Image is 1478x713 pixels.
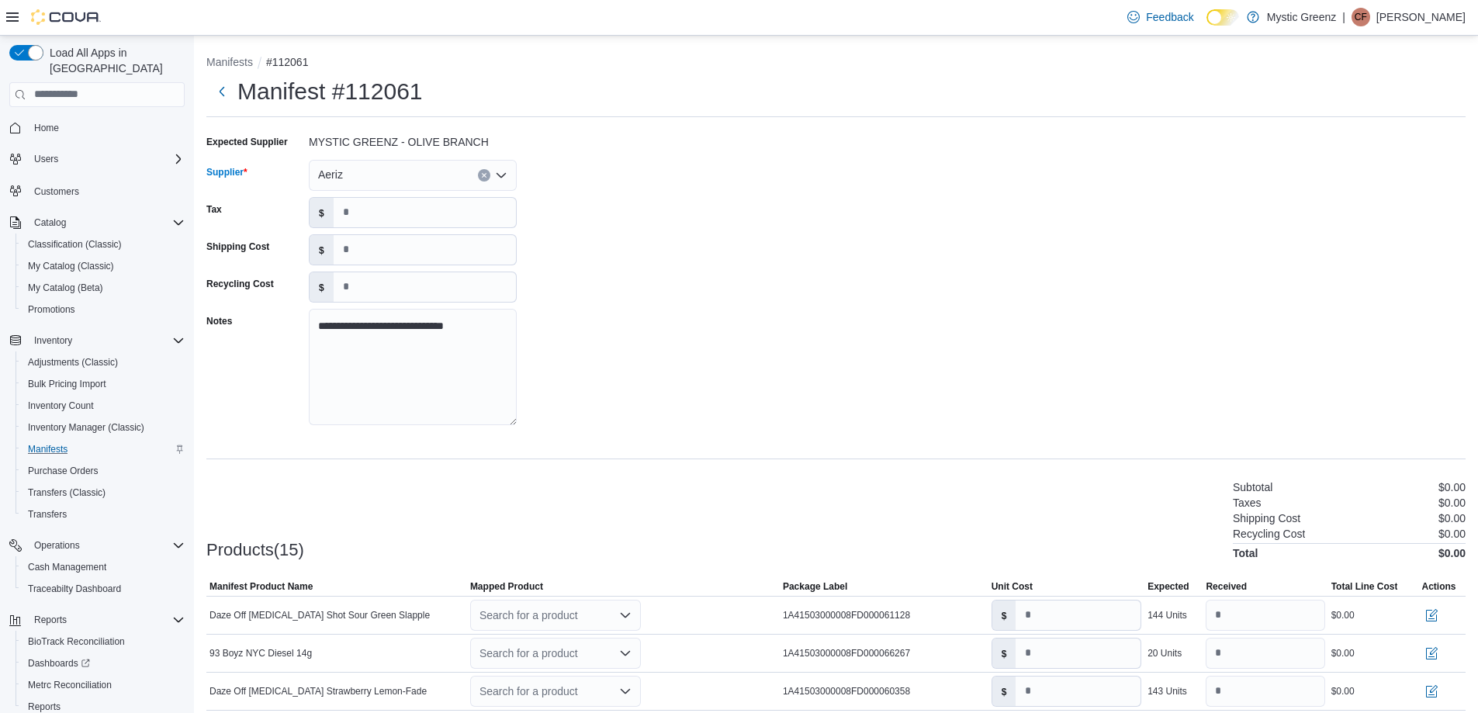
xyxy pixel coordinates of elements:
[28,356,118,369] span: Adjustments (Classic)
[1331,647,1355,659] div: $0.00
[22,654,96,673] a: Dashboards
[22,235,185,254] span: Classification (Classic)
[28,443,67,455] span: Manifests
[1206,580,1247,593] span: Received
[619,647,632,659] button: Open list of options
[16,255,191,277] button: My Catalog (Classic)
[16,578,191,600] button: Traceabilty Dashboard
[1147,609,1187,621] div: 144 Units
[28,635,125,648] span: BioTrack Reconciliation
[22,300,185,319] span: Promotions
[28,421,144,434] span: Inventory Manager (Classic)
[22,257,185,275] span: My Catalog (Classic)
[1331,685,1355,697] div: $0.00
[34,539,80,552] span: Operations
[1438,512,1466,524] p: $0.00
[28,119,65,137] a: Home
[237,76,423,107] h1: Manifest #112061
[992,601,1016,630] label: $
[22,396,185,415] span: Inventory Count
[16,395,191,417] button: Inventory Count
[28,400,94,412] span: Inventory Count
[28,182,85,201] a: Customers
[1331,609,1355,621] div: $0.00
[22,418,185,437] span: Inventory Manager (Classic)
[1438,528,1466,540] p: $0.00
[28,679,112,691] span: Metrc Reconciliation
[309,130,517,148] div: MYSTIC GREENZ - OLIVE BRANCH
[206,54,1466,73] nav: An example of EuiBreadcrumbs
[34,185,79,198] span: Customers
[16,631,191,652] button: BioTrack Reconciliation
[783,647,910,659] span: 1A41503000008FD000066267
[28,561,106,573] span: Cash Management
[1422,580,1456,593] span: Actions
[22,483,112,502] a: Transfers (Classic)
[22,483,185,502] span: Transfers (Classic)
[22,505,185,524] span: Transfers
[22,654,185,673] span: Dashboards
[22,440,74,459] a: Manifests
[206,166,247,178] label: Supplier
[28,486,106,499] span: Transfers (Classic)
[206,241,269,253] label: Shipping Cost
[28,536,185,555] span: Operations
[22,505,73,524] a: Transfers
[22,632,185,651] span: BioTrack Reconciliation
[16,460,191,482] button: Purchase Orders
[22,353,185,372] span: Adjustments (Classic)
[16,373,191,395] button: Bulk Pricing Import
[22,396,100,415] a: Inventory Count
[34,153,58,165] span: Users
[310,235,334,265] label: $
[28,118,185,137] span: Home
[1331,580,1398,593] span: Total Line Cost
[206,136,288,148] label: Expected Supplier
[22,462,105,480] a: Purchase Orders
[1121,2,1199,33] a: Feedback
[209,580,313,593] span: Manifest Product Name
[470,580,543,593] span: Mapped Product
[209,685,427,697] span: Daze Off [MEDICAL_DATA] Strawberry Lemon-Fade
[28,657,90,670] span: Dashboards
[28,331,78,350] button: Inventory
[28,150,64,168] button: Users
[619,609,632,621] button: Open list of options
[16,652,191,674] a: Dashboards
[783,580,847,593] span: Package Label
[28,536,86,555] button: Operations
[3,212,191,234] button: Catalog
[22,235,128,254] a: Classification (Classic)
[28,282,103,294] span: My Catalog (Beta)
[28,303,75,316] span: Promotions
[1147,685,1187,697] div: 143 Units
[22,375,185,393] span: Bulk Pricing Import
[22,558,112,576] a: Cash Management
[209,647,312,659] span: 93 Boyz NYC Diesel 14g
[1438,481,1466,493] p: $0.00
[22,558,185,576] span: Cash Management
[22,375,112,393] a: Bulk Pricing Import
[28,583,121,595] span: Traceabilty Dashboard
[1438,497,1466,509] p: $0.00
[992,639,1016,668] label: $
[1376,8,1466,26] p: [PERSON_NAME]
[1267,8,1336,26] p: Mystic Greenz
[16,438,191,460] button: Manifests
[28,701,61,713] span: Reports
[3,330,191,351] button: Inventory
[22,676,118,694] a: Metrc Reconciliation
[16,504,191,525] button: Transfers
[206,315,232,327] label: Notes
[28,213,72,232] button: Catalog
[783,685,910,697] span: 1A41503000008FD000060358
[1147,580,1189,593] span: Expected
[619,685,632,697] button: Open list of options
[43,45,185,76] span: Load All Apps in [GEOGRAPHIC_DATA]
[22,257,120,275] a: My Catalog (Classic)
[310,272,334,302] label: $
[1352,8,1370,26] div: Christine Flanagan
[16,417,191,438] button: Inventory Manager (Classic)
[22,580,185,598] span: Traceabilty Dashboard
